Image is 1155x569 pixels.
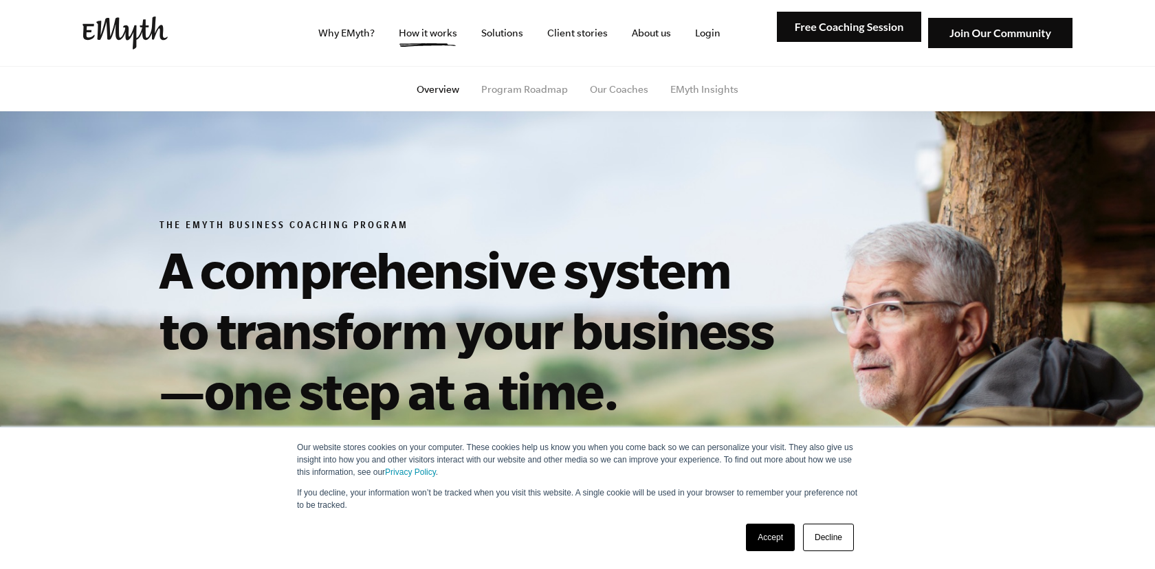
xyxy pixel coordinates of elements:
p: If you decline, your information won’t be tracked when you visit this website. A single cookie wi... [297,487,858,511]
img: Join Our Community [928,18,1072,49]
h6: The EMyth Business Coaching Program [159,220,786,234]
a: Overview [417,84,459,95]
a: Program Roadmap [481,84,568,95]
img: EMyth [82,16,168,49]
p: Our website stores cookies on your computer. These cookies help us know you when you come back so... [297,441,858,478]
a: Our Coaches [590,84,648,95]
a: Decline [803,524,854,551]
a: Privacy Policy [385,467,436,477]
h1: A comprehensive system to transform your business—one step at a time. [159,239,786,421]
img: Free Coaching Session [777,12,921,43]
a: Accept [746,524,795,551]
a: EMyth Insights [670,84,738,95]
